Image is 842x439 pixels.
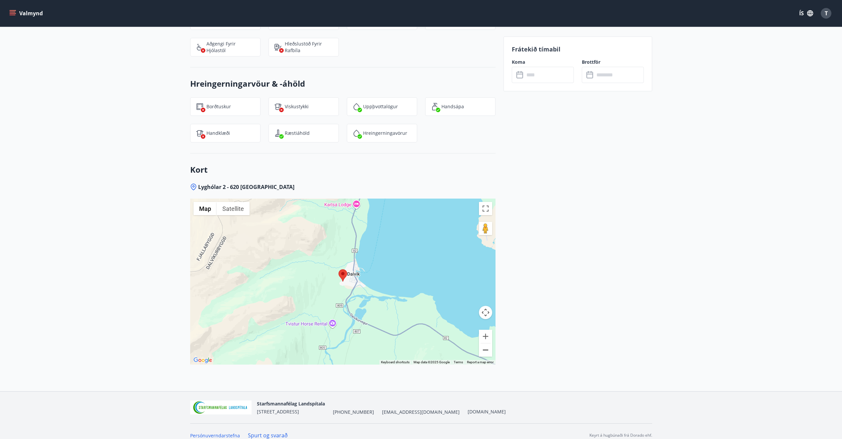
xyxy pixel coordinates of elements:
[192,356,214,365] img: Google
[479,343,492,357] button: Zoom out
[414,360,450,364] span: Map data ©2025 Google
[257,400,325,407] span: Starfsmannafélag Landspítala
[248,432,288,439] a: Spurt og svarað
[479,330,492,343] button: Zoom in
[196,103,204,111] img: FQTGzxj9jDlMaBqrp2yyjtzD4OHIbgqFuIf1EfZm.svg
[382,409,460,415] span: [EMAIL_ADDRESS][DOMAIN_NAME]
[454,360,463,364] a: Terms (opens in new tab)
[196,129,204,137] img: uiBtL0ikWr40dZiggAgPY6zIBwQcLm3lMVfqTObx.svg
[825,10,828,17] span: T
[479,222,492,235] button: Drag Pegman onto the map to open Street View
[192,356,214,365] a: Open this area in Google Maps (opens a new window)
[285,41,333,54] p: Hleðslustöð fyrir rafbíla
[363,103,398,110] p: Uppþvottalögur
[467,360,494,364] a: Report a map error
[512,59,574,65] label: Koma
[274,129,282,137] img: saOQRUK9k0plC04d75OSnkMeCb4WtbSIwuaOqe9o.svg
[274,103,282,111] img: tIVzTFYizac3SNjIS52qBBKOADnNn3qEFySneclv.svg
[582,59,644,65] label: Brottför
[206,130,230,136] p: Handklæði
[190,164,496,175] h3: Kort
[257,408,299,415] span: [STREET_ADDRESS]
[431,103,439,111] img: 96TlfpxwFVHR6UM9o3HrTVSiAREwRYtsizir1BR0.svg
[352,103,360,111] img: y5Bi4hK1jQC9cBVbXcWRSDyXCR2Ut8Z2VPlYjj17.svg
[190,400,252,415] img: 55zIgFoyM5pksCsVQ4sUOj1FUrQvjI8pi0QwpkWm.png
[206,103,231,110] p: Borðtuskur
[206,41,255,54] p: Aðgengi fyrir hjólastól
[468,408,506,415] a: [DOMAIN_NAME]
[381,360,410,365] button: Keyboard shortcuts
[274,43,282,51] img: nH7E6Gw2rvWFb8XaSdRp44dhkQaj4PJkOoRYItBQ.svg
[352,129,360,137] img: IEMZxl2UAX2uiPqnGqR2ECYTbkBjM7IGMvKNT7zJ.svg
[512,45,644,53] p: Frátekið tímabil
[217,202,250,215] button: Show satellite imagery
[198,183,294,191] span: Lyghólar 2 - 620 [GEOGRAPHIC_DATA]
[818,5,834,21] button: T
[363,130,407,136] p: Hreingerningavörur
[196,43,204,51] img: 8IYIKVZQyRlUC6HQIIUSdjpPGRncJsz2RzLgWvp4.svg
[190,432,240,439] a: Persónuverndarstefna
[190,78,496,89] h3: Hreingerningarvöur & -áhöld
[285,103,309,110] p: Viskustykki
[8,7,45,19] button: menu
[285,130,310,136] p: Ræstiáhöld
[589,432,652,438] p: Keyrt á hugbúnaði frá Dorado ehf.
[441,103,464,110] p: Handsápa
[796,7,817,19] button: ÍS
[193,202,217,215] button: Show street map
[479,202,492,215] button: Toggle fullscreen view
[479,306,492,319] button: Map camera controls
[333,409,374,415] span: [PHONE_NUMBER]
